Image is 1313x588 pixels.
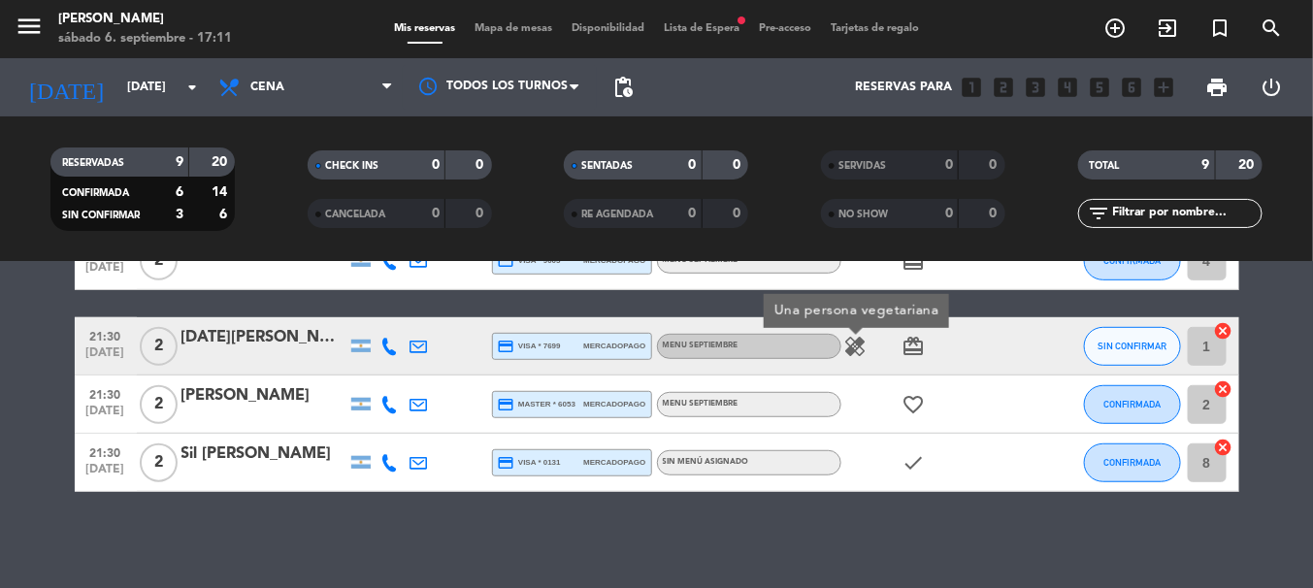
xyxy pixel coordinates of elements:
[250,81,284,94] span: Cena
[1088,75,1113,100] i: looks_5
[663,458,749,466] span: Sin menú asignado
[562,23,654,34] span: Disponibilidad
[58,29,232,49] div: sábado 6. septiembre - 17:11
[945,207,953,220] strong: 0
[1238,158,1258,172] strong: 20
[498,338,561,355] span: visa * 7699
[844,335,868,358] i: healing
[181,441,346,467] div: Sil [PERSON_NAME]
[140,443,178,482] span: 2
[498,396,576,413] span: master * 6053
[498,454,515,472] i: credit_card
[1205,76,1229,99] span: print
[764,294,949,328] div: Una persona vegetariana
[960,75,985,100] i: looks_one
[581,161,633,171] span: SENTADAS
[82,405,130,427] span: [DATE]
[733,158,744,172] strong: 0
[498,454,561,472] span: visa * 0131
[140,385,178,424] span: 2
[838,161,886,171] span: SERVIDAS
[476,207,487,220] strong: 0
[1202,158,1210,172] strong: 9
[1244,58,1298,116] div: LOG OUT
[1084,327,1181,366] button: SIN CONFIRMAR
[1214,379,1233,399] i: cancel
[176,208,183,221] strong: 3
[581,210,653,219] span: RE AGENDADA
[689,207,697,220] strong: 0
[82,346,130,369] span: [DATE]
[1084,443,1181,482] button: CONFIRMADA
[1056,75,1081,100] i: looks_4
[325,161,378,171] span: CHECK INS
[181,325,346,350] div: [DATE][PERSON_NAME]
[611,76,635,99] span: pending_actions
[432,158,440,172] strong: 0
[990,207,1001,220] strong: 0
[1084,385,1181,424] button: CONFIRMADA
[1103,399,1161,409] span: CONFIRMADA
[1152,75,1177,100] i: add_box
[945,158,953,172] strong: 0
[212,185,231,199] strong: 14
[212,155,231,169] strong: 20
[465,23,562,34] span: Mapa de mesas
[1120,75,1145,100] i: looks_6
[82,324,130,346] span: 21:30
[1260,76,1283,99] i: power_settings_new
[62,158,124,168] span: RESERVADAS
[663,256,739,264] span: MENU SEPTIEMBRE
[82,441,130,463] span: 21:30
[1214,321,1233,341] i: cancel
[15,12,44,48] button: menu
[749,23,821,34] span: Pre-acceso
[1214,438,1233,457] i: cancel
[176,185,183,199] strong: 6
[181,76,204,99] i: arrow_drop_down
[583,398,645,410] span: mercadopago
[219,208,231,221] strong: 6
[1098,341,1166,351] span: SIN CONFIRMAR
[15,66,117,109] i: [DATE]
[15,12,44,41] i: menu
[82,463,130,485] span: [DATE]
[663,342,739,349] span: MENU SEPTIEMBRE
[903,451,926,474] i: check
[821,23,929,34] span: Tarjetas de regalo
[689,158,697,172] strong: 0
[663,400,739,408] span: MENU SEPTIEMBRE
[736,15,747,26] span: fiber_manual_record
[82,261,130,283] span: [DATE]
[82,382,130,405] span: 21:30
[856,81,953,94] span: Reservas para
[476,158,487,172] strong: 0
[654,23,749,34] span: Lista de Espera
[498,338,515,355] i: credit_card
[583,340,645,352] span: mercadopago
[432,207,440,220] strong: 0
[903,393,926,416] i: favorite_border
[498,396,515,413] i: credit_card
[181,383,346,408] div: [PERSON_NAME]
[992,75,1017,100] i: looks_two
[1090,161,1120,171] span: TOTAL
[1088,202,1111,225] i: filter_list
[733,207,744,220] strong: 0
[384,23,465,34] span: Mis reservas
[1261,16,1284,40] i: search
[1103,457,1161,468] span: CONFIRMADA
[1208,16,1231,40] i: turned_in_not
[1103,16,1127,40] i: add_circle_outline
[903,335,926,358] i: card_giftcard
[176,155,183,169] strong: 9
[990,158,1001,172] strong: 0
[140,327,178,366] span: 2
[1024,75,1049,100] i: looks_3
[1156,16,1179,40] i: exit_to_app
[583,456,645,469] span: mercadopago
[838,210,888,219] span: NO SHOW
[62,211,140,220] span: SIN CONFIRMAR
[325,210,385,219] span: CANCELADA
[58,10,232,29] div: [PERSON_NAME]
